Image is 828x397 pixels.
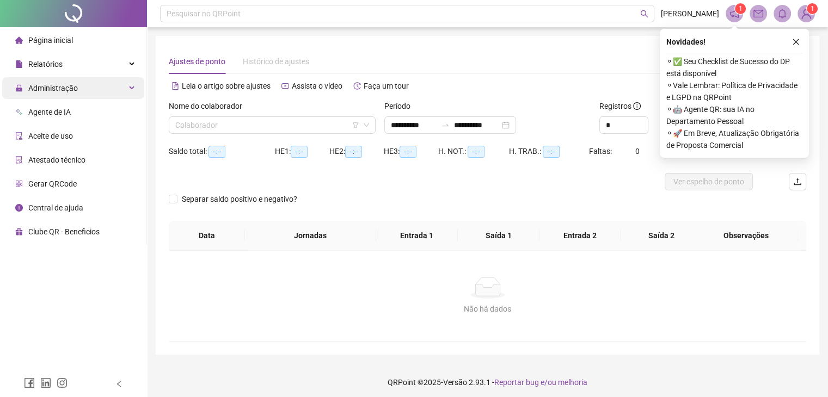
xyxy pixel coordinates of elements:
[633,102,641,110] span: info-circle
[171,82,179,90] span: file-text
[182,82,271,90] span: Leia o artigo sobre ajustes
[494,378,587,387] span: Reportar bug e/ou melhoria
[24,377,35,388] span: facebook
[15,204,23,212] span: info-circle
[291,146,308,158] span: --:--
[792,38,800,46] span: close
[400,146,416,158] span: --:--
[729,9,739,18] span: notification
[169,100,249,112] label: Nome do colaborador
[739,5,743,13] span: 1
[292,82,342,90] span: Assista o vídeo
[509,145,588,158] div: H. TRAB.:
[28,108,71,116] span: Agente de IA
[665,173,753,190] button: Ver espelho de ponto
[28,156,85,164] span: Atestado técnico
[384,145,438,158] div: HE 3:
[28,36,73,45] span: Página inicial
[243,57,309,66] span: Histórico de ajustes
[443,378,467,387] span: Versão
[640,10,648,18] span: search
[753,9,763,18] span: mail
[621,221,702,251] th: Saída 2
[635,147,640,156] span: 0
[15,84,23,92] span: lock
[666,79,802,103] span: ⚬ Vale Lembrar: Política de Privacidade e LGPD na QRPoint
[275,145,329,158] div: HE 1:
[777,9,787,18] span: bell
[169,145,275,158] div: Saldo total:
[589,147,614,156] span: Faltas:
[177,193,302,205] span: Separar saldo positivo e negativo?
[15,132,23,140] span: audit
[15,228,23,235] span: gift
[28,203,83,212] span: Central de ajuda
[15,180,23,188] span: qrcode
[441,121,450,129] span: swap-right
[666,127,802,151] span: ⚬ 🚀 Em Breve, Atualização Obrigatória de Proposta Comercial
[798,5,814,22] img: 82184
[169,221,245,251] th: Data
[363,122,370,128] span: down
[57,377,68,388] span: instagram
[15,156,23,164] span: solution
[666,36,706,48] span: Novidades !
[666,55,802,79] span: ⚬ ✅ Seu Checklist de Sucesso do DP está disponível
[182,303,793,315] div: Não há dados
[807,3,818,14] sup: Atualize o seu contato no menu Meus Dados
[441,121,450,129] span: to
[666,103,802,127] span: ⚬ 🤖 Agente QR: sua IA no Departamento Pessoal
[364,82,409,90] span: Faça um tour
[438,145,509,158] div: H. NOT.:
[703,229,790,241] span: Observações
[329,145,384,158] div: HE 2:
[15,36,23,44] span: home
[15,60,23,68] span: file
[169,57,225,66] span: Ajustes de ponto
[345,146,362,158] span: --:--
[695,221,799,251] th: Observações
[352,122,359,128] span: filter
[28,60,63,69] span: Relatórios
[245,221,376,251] th: Jornadas
[376,221,458,251] th: Entrada 1
[28,84,78,92] span: Administração
[735,3,746,14] sup: 1
[115,380,123,388] span: left
[208,146,225,158] span: --:--
[661,8,719,20] span: [PERSON_NAME]
[599,100,641,112] span: Registros
[28,179,77,188] span: Gerar QRCode
[40,377,51,388] span: linkedin
[468,146,484,158] span: --:--
[384,100,418,112] label: Período
[811,5,814,13] span: 1
[543,146,560,158] span: --:--
[539,221,621,251] th: Entrada 2
[353,82,361,90] span: history
[28,132,73,140] span: Aceite de uso
[793,177,802,186] span: upload
[281,82,289,90] span: youtube
[458,221,539,251] th: Saída 1
[28,227,100,236] span: Clube QR - Beneficios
